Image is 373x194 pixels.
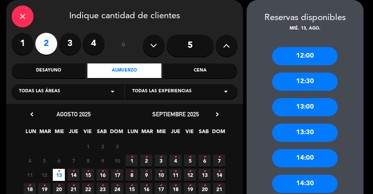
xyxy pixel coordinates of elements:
span: 15 [82,169,94,181]
span: Todas las experiencias [132,88,192,95]
label: 3 [59,33,81,55]
i: • [174,151,177,163]
i: • [218,151,220,163]
span: LUN [25,127,37,139]
i: • [145,180,148,191]
i: • [130,151,133,163]
span: 14 [67,169,79,181]
div: Reservas disponibles [247,11,364,25]
span: MIE [155,127,167,139]
div: 14:30 [272,175,338,193]
i: • [160,151,162,163]
span: 2 [140,155,152,167]
div: Almuerzo [87,63,161,78]
span: VIE [184,127,196,139]
i: • [160,166,162,177]
i: • [203,166,206,177]
span: SAB [198,127,210,139]
span: 17 [111,169,123,181]
i: • [116,166,118,177]
span: 4 [169,155,181,167]
span: 10 [111,155,123,167]
span: 13 [199,169,211,181]
span: 9 [140,169,152,181]
span: JUE [67,127,79,139]
i: • [189,166,191,177]
span: SAB [96,127,108,139]
i: • [43,180,46,191]
i: • [101,180,104,191]
span: Todas las áreas [19,88,60,95]
span: JUE [169,127,181,139]
div: Desayuno [12,63,86,78]
span: 16 [97,169,109,181]
div: 14:00 [272,149,338,167]
span: LUN [127,127,139,139]
span: 3 [155,155,167,167]
i: • [116,180,118,191]
span: 11 [24,169,36,181]
i: chevron_left [28,110,36,118]
i: • [58,180,60,191]
i: • [145,151,148,163]
span: 9 [97,155,109,167]
i: • [87,180,89,191]
span: 8 [82,155,94,167]
div: 13:00 [272,98,338,116]
i: • [218,166,220,177]
div: mié. 13, ago. [247,25,364,32]
span: agosto 2025 [56,110,91,118]
i: • [160,180,162,191]
div: 12:30 [272,73,338,91]
i: • [203,180,206,191]
div: ó [112,33,136,58]
span: MAR [39,127,51,139]
i: chevron_right [213,110,221,118]
span: 7 [213,155,225,167]
div: Indique cantidad de clientes [12,5,237,27]
span: 6 [53,155,65,167]
i: • [28,180,31,191]
label: 2 [35,33,57,55]
span: 8 [126,169,138,181]
span: 3 [111,140,123,152]
span: MIE [53,127,65,139]
i: • [130,180,133,191]
span: 2 [97,140,109,152]
i: arrow_drop_down [221,87,230,96]
i: • [72,166,75,177]
span: 6 [199,155,211,167]
i: • [58,166,60,177]
span: 5 [38,155,50,167]
i: • [101,166,104,177]
i: close [18,12,27,21]
span: MAR [141,127,153,139]
span: septiembre 2025 [152,110,199,118]
i: • [72,180,75,191]
div: 13:30 [272,124,338,142]
span: 10 [155,169,167,181]
i: • [145,166,148,177]
i: arrow_drop_down [108,87,117,96]
span: 1 [126,155,138,167]
div: 12:00 [272,47,338,65]
span: 1 [82,140,94,152]
span: 7 [67,155,79,167]
span: 5 [184,155,196,167]
i: • [218,180,220,191]
span: 13 [53,169,65,181]
span: 14 [213,169,225,181]
i: • [203,151,206,163]
i: • [189,180,191,191]
span: 4 [24,155,36,167]
i: • [87,166,89,177]
i: • [189,151,191,163]
div: Cena [163,63,237,78]
span: 11 [169,169,181,181]
span: VIE [82,127,94,139]
span: DOM [110,127,122,139]
label: 1 [12,33,34,55]
label: 4 [83,33,105,55]
span: 12 [184,169,196,181]
i: • [174,166,177,177]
